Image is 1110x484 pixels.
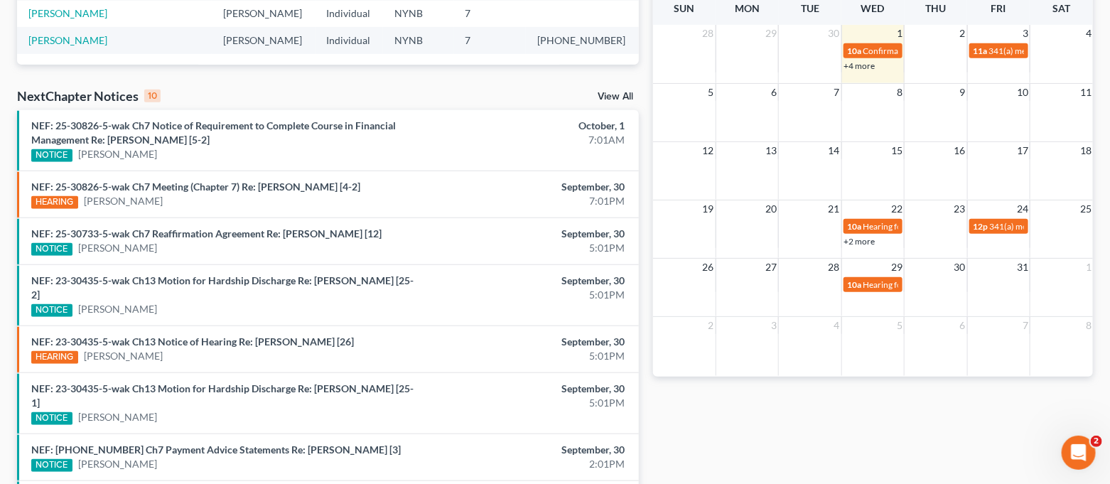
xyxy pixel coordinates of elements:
[1084,259,1093,276] span: 1
[844,236,875,247] a: +2 more
[925,2,946,14] span: Thu
[11,83,273,376] div: Emma says…
[974,221,988,232] span: 12p
[436,227,625,241] div: September, 30
[31,274,414,301] a: NEF: 23-30435-5-wak Ch13 Motion for Hardship Discharge Re: [PERSON_NAME] [25-2]
[31,243,72,256] div: NOTICE
[23,113,222,155] div: We’ve noticed some users are not receiving the MFA pop-up when filing [DATE].
[707,84,716,101] span: 5
[844,60,875,71] a: +4 more
[31,335,354,348] a: NEF: 23-30435-5-wak Ch13 Notice of Hearing Re: [PERSON_NAME] [26]
[31,412,72,425] div: NOTICE
[90,375,102,387] button: Start recording
[454,1,527,27] td: 7
[244,370,266,392] button: Send a message…
[1079,84,1093,101] span: 11
[1015,84,1030,101] span: 10
[848,279,862,290] span: 10a
[23,161,222,217] div: If you experience this issue, please wait at least between filing attempts to allow MFA to reset ...
[848,45,862,56] span: 10a
[11,83,233,345] div: 🚨 Notice: MFA Filing Issue 🚨We’ve noticed some users are not receiving the MFA pop-up when filing...
[436,382,625,396] div: September, 30
[764,25,778,42] span: 29
[316,1,384,27] td: Individual
[84,176,168,188] b: 10 full minutes
[863,221,974,232] span: Hearing for [PERSON_NAME]
[735,2,760,14] span: Mon
[526,27,639,53] td: [PHONE_NUMBER]
[31,119,396,146] a: NEF: 25-30826-5-wak Ch7 Notice of Requirement to Complete Course in Financial Management Re: [PER...
[895,84,904,101] span: 8
[23,287,222,329] div: Our team is actively investigating this issue and will provide updates as soon as more informatio...
[770,317,778,334] span: 3
[1015,200,1030,217] span: 24
[78,302,157,316] a: [PERSON_NAME]
[383,1,454,27] td: NYNB
[1015,259,1030,276] span: 31
[31,196,78,209] div: HEARING
[598,92,633,102] a: View All
[1079,200,1093,217] span: 25
[436,335,625,349] div: September, 30
[1084,317,1093,334] span: 8
[861,2,885,14] span: Wed
[212,27,315,53] td: [PERSON_NAME]
[959,25,967,42] span: 2
[436,119,625,133] div: October, 1
[78,241,157,255] a: [PERSON_NAME]
[895,317,904,334] span: 5
[674,2,695,14] span: Sun
[1062,436,1096,470] iframe: Intercom live chat
[827,200,841,217] span: 21
[78,457,157,471] a: [PERSON_NAME]
[69,7,161,18] h1: [PERSON_NAME]
[953,200,967,217] span: 23
[436,443,625,457] div: September, 30
[41,8,63,31] img: Profile image for Emma
[890,200,904,217] span: 22
[31,443,401,456] a: NEF: [PHONE_NUMBER] Ch7 Payment Advice Statements Re: [PERSON_NAME] [3]
[895,25,904,42] span: 1
[701,259,716,276] span: 26
[31,227,382,240] a: NEF: 25-30733-5-wak Ch7 Reaffirmation Agreement Re: [PERSON_NAME] [12]
[316,27,384,53] td: Individual
[78,410,157,424] a: [PERSON_NAME]
[991,2,1006,14] span: Fri
[45,375,56,387] button: Emoji picker
[249,6,275,31] div: Close
[1021,317,1030,334] span: 7
[890,142,904,159] span: 15
[827,259,841,276] span: 28
[701,142,716,159] span: 12
[436,133,625,147] div: 7:01AM
[953,142,967,159] span: 16
[212,1,315,27] td: [PERSON_NAME]
[436,396,625,410] div: 5:01PM
[701,200,716,217] span: 19
[764,200,778,217] span: 20
[827,142,841,159] span: 14
[22,375,33,387] button: Upload attachment
[1079,142,1093,159] span: 18
[222,6,249,33] button: Home
[833,317,841,334] span: 4
[890,259,904,276] span: 29
[764,142,778,159] span: 13
[770,84,778,101] span: 6
[436,457,625,471] div: 2:01PM
[31,181,360,193] a: NEF: 25-30826-5-wak Ch7 Meeting (Chapter 7) Re: [PERSON_NAME] [4-2]
[23,225,222,280] div: If you’ve had multiple failed attempts after waiting 10 minutes and need to file by the end of th...
[31,459,72,472] div: NOTICE
[1015,142,1030,159] span: 17
[764,259,778,276] span: 27
[848,221,862,232] span: 10a
[144,90,161,102] div: 10
[953,259,967,276] span: 30
[436,194,625,208] div: 7:01PM
[1021,25,1030,42] span: 3
[1084,25,1093,42] span: 4
[801,2,819,14] span: Tue
[436,274,625,288] div: September, 30
[31,149,72,162] div: NOTICE
[863,279,1050,290] span: Hearing for [PERSON_NAME] & [PERSON_NAME]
